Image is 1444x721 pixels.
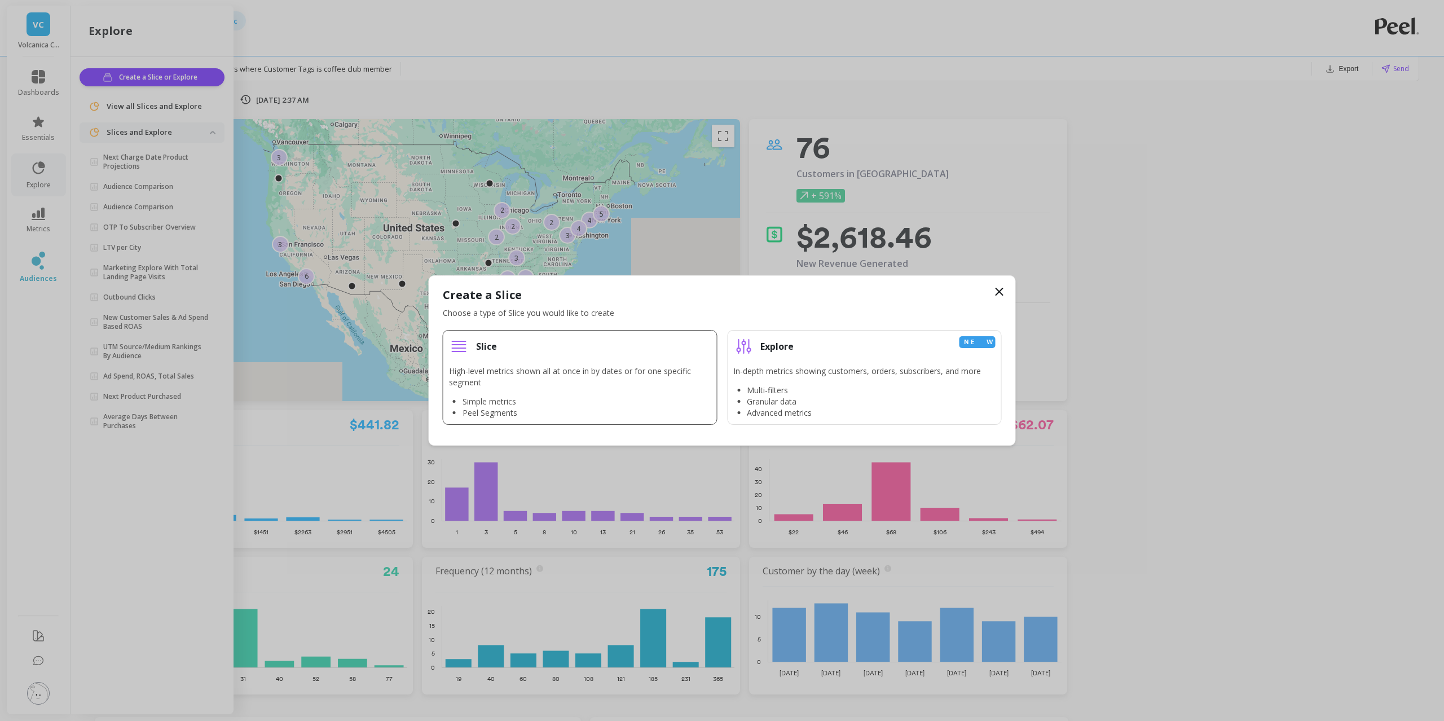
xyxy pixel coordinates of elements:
[747,407,981,419] li: Advanced metrics
[443,287,1002,303] h2: Create a Slice
[760,341,794,352] h3: Explore
[463,407,711,419] li: Peel Segments
[747,396,981,407] li: Granular data
[733,336,754,357] img: new explore slice
[747,385,981,396] li: Multi-filters
[449,336,469,357] img: new regular slice
[959,336,996,348] div: New
[443,307,1002,319] p: Choose a type of Slice you would like to create
[463,396,711,407] li: Simple metrics
[476,341,497,352] h3: Slice
[449,366,711,388] p: High-level metrics shown all at once in by dates or for one specific segment
[733,366,981,377] p: In-depth metrics showing customers, orders, subscribers, and more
